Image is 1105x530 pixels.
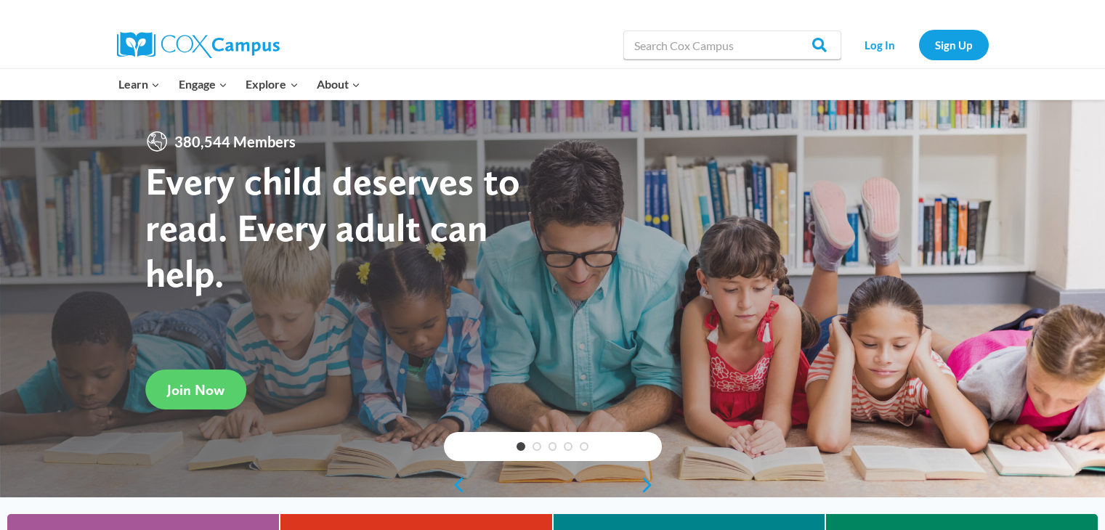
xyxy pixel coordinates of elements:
[623,30,841,60] input: Search Cox Campus
[118,75,160,94] span: Learn
[110,69,370,99] nav: Primary Navigation
[179,75,227,94] span: Engage
[564,442,572,451] a: 4
[580,442,588,451] a: 5
[849,30,912,60] a: Log In
[533,442,541,451] a: 2
[640,476,662,494] a: next
[444,476,466,494] a: previous
[117,32,280,58] img: Cox Campus
[444,470,662,500] div: content slider buttons
[145,370,246,409] a: Join Now
[167,381,224,399] span: Join Now
[246,75,298,94] span: Explore
[145,158,520,296] strong: Every child deserves to read. Every adult can help.
[317,75,360,94] span: About
[517,442,525,451] a: 1
[549,442,557,451] a: 3
[169,130,301,153] span: 380,544 Members
[919,30,989,60] a: Sign Up
[849,30,989,60] nav: Secondary Navigation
